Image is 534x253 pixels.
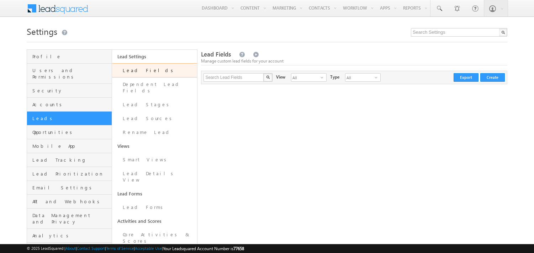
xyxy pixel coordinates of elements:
[27,84,112,98] a: Security
[163,246,244,251] span: Your Leadsquared Account Number is
[32,212,110,225] span: Data Management and Privacy
[112,153,197,167] a: Smart Views
[112,112,197,125] a: Lead Sources
[112,228,197,248] a: Core Activities & Scores
[201,50,231,58] span: Lead Fields
[32,171,110,177] span: Lead Prioritization
[112,77,197,98] a: Dependent Lead Fields
[27,167,112,181] a: Lead Prioritization
[32,143,110,149] span: Mobile App
[32,87,110,94] span: Security
[112,98,197,112] a: Lead Stages
[345,74,375,81] span: All
[480,73,505,82] button: Create
[32,129,110,135] span: Opportunities
[27,181,112,195] a: Email Settings
[112,63,197,77] a: Lead Fields
[276,73,285,80] div: View
[27,125,112,139] a: Opportunities
[32,184,110,191] span: Email Settings
[233,246,244,251] span: 77658
[27,139,112,153] a: Mobile App
[27,229,112,243] a: Analytics
[32,157,110,163] span: Lead Tracking
[27,26,57,37] span: Settings
[454,73,479,82] button: Export
[112,125,197,139] a: Rename Lead
[27,112,112,125] a: Leads
[411,28,507,37] input: Search Settings
[27,245,244,252] span: © 2025 LeadSquared | | | | |
[27,50,112,64] a: Profile
[330,73,339,80] div: Type
[112,200,197,214] a: Lead Forms
[27,64,112,84] a: Users and Permissions
[32,232,110,239] span: Analytics
[112,50,197,63] a: Lead Settings
[27,98,112,112] a: Accounts
[112,139,197,153] a: Views
[112,167,197,187] a: Lead Details View
[112,187,197,200] a: Lead Forms
[106,246,134,251] a: Terms of Service
[201,58,507,64] div: Manage custom lead fields for your account
[266,75,270,79] img: Search
[32,115,110,122] span: Leads
[32,198,110,205] span: API and Webhooks
[32,67,110,80] span: Users and Permissions
[112,214,197,228] a: Activities and Scores
[321,75,326,80] span: select
[32,53,110,60] span: Profile
[32,101,110,108] span: Accounts
[375,75,380,80] span: select
[65,246,76,251] a: About
[27,153,112,167] a: Lead Tracking
[27,195,112,209] a: API and Webhooks
[135,246,162,251] a: Acceptable Use
[291,74,321,81] span: All
[27,209,112,229] a: Data Management and Privacy
[77,246,105,251] a: Contact Support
